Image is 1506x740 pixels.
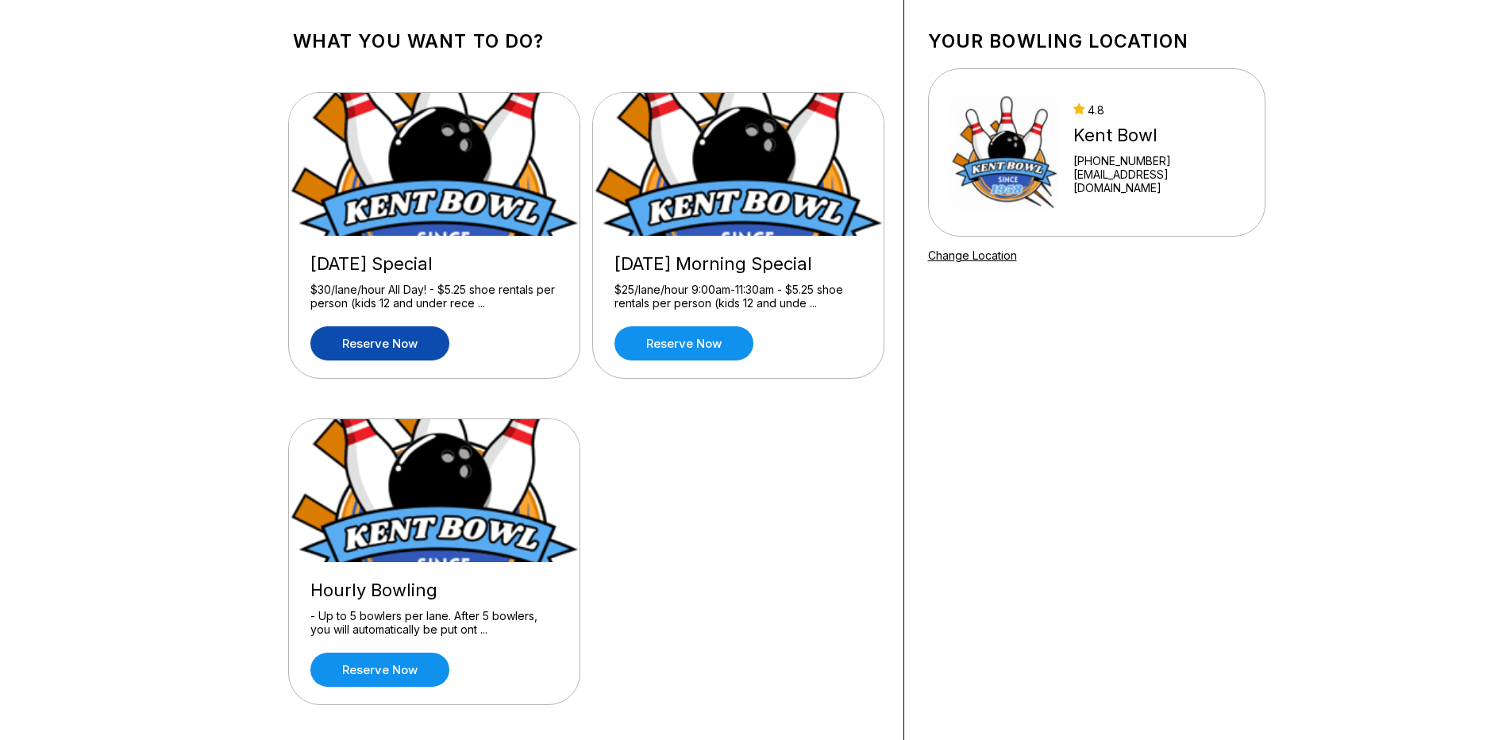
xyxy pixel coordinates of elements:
img: Sunday Morning Special [593,93,885,236]
div: $30/lane/hour All Day! - $5.25 shoe rentals per person (kids 12 and under rece ... [310,283,558,310]
a: Reserve now [310,326,449,360]
div: [DATE] Special [310,253,558,275]
a: Change Location [928,249,1017,262]
a: [EMAIL_ADDRESS][DOMAIN_NAME] [1073,168,1243,195]
div: Hourly Bowling [310,580,558,601]
div: Kent Bowl [1073,125,1243,146]
div: $25/lane/hour 9:00am-11:30am - $5.25 shoe rentals per person (kids 12 and unde ... [614,283,862,310]
a: Reserve now [310,653,449,687]
img: Hourly Bowling [289,419,581,562]
a: Reserve now [614,326,753,360]
div: [PHONE_NUMBER] [1073,154,1243,168]
h1: Your bowling location [928,30,1265,52]
img: Kent Bowl [949,93,1060,212]
img: Wednesday Special [289,93,581,236]
h1: What you want to do? [293,30,880,52]
div: - Up to 5 bowlers per lane. After 5 bowlers, you will automatically be put ont ... [310,609,558,637]
div: 4.8 [1073,103,1243,117]
div: [DATE] Morning Special [614,253,862,275]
